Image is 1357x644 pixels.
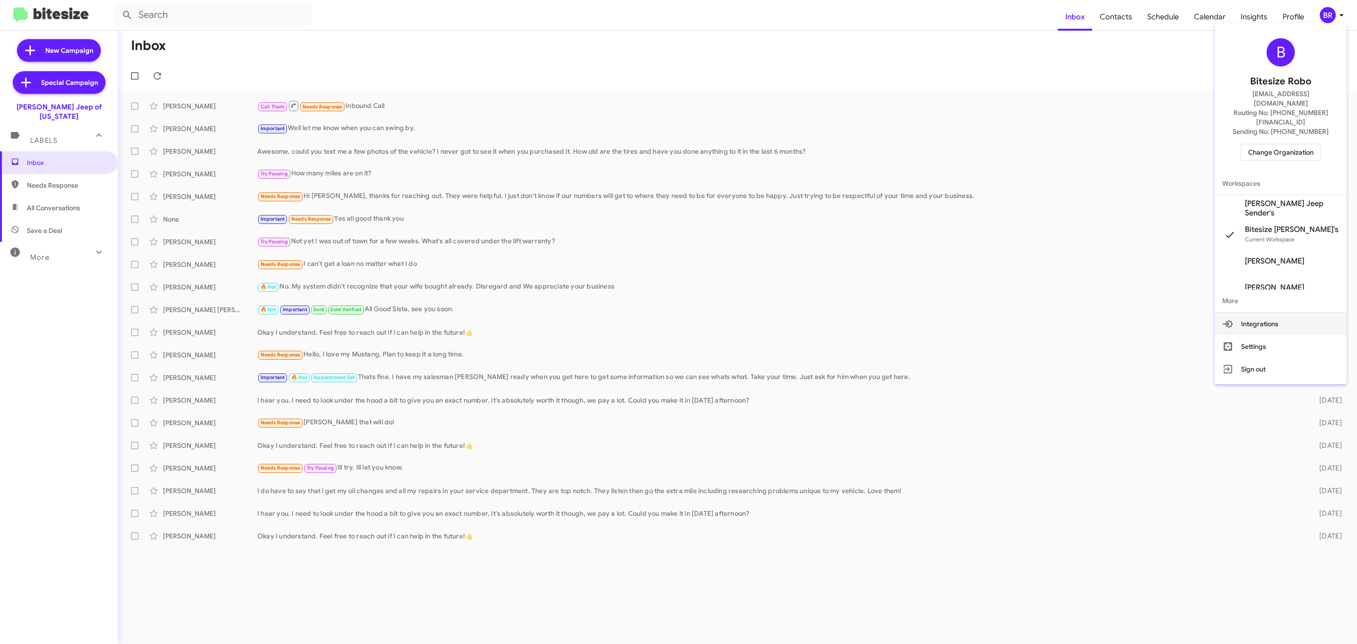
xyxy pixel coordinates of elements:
button: Integrations [1215,313,1347,335]
span: Bitesize [PERSON_NAME]'s [1245,225,1339,234]
span: Sending No: [PHONE_NUMBER] [1233,127,1329,136]
span: More [1215,289,1347,312]
span: [EMAIL_ADDRESS][DOMAIN_NAME] [1226,89,1335,108]
span: Bitesize Robo [1250,74,1311,89]
span: Current Workspace [1245,236,1294,243]
button: Change Organization [1241,144,1321,161]
span: Routing No: [PHONE_NUMBER][FINANCIAL_ID] [1226,108,1335,127]
span: [PERSON_NAME] [1245,283,1304,292]
span: Workspaces [1215,172,1347,195]
div: B [1267,38,1295,66]
span: [PERSON_NAME] Jeep Sender's [1245,199,1339,218]
span: [PERSON_NAME] [1245,256,1304,266]
button: Settings [1215,335,1347,358]
button: Sign out [1215,358,1347,380]
span: Change Organization [1248,144,1314,160]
